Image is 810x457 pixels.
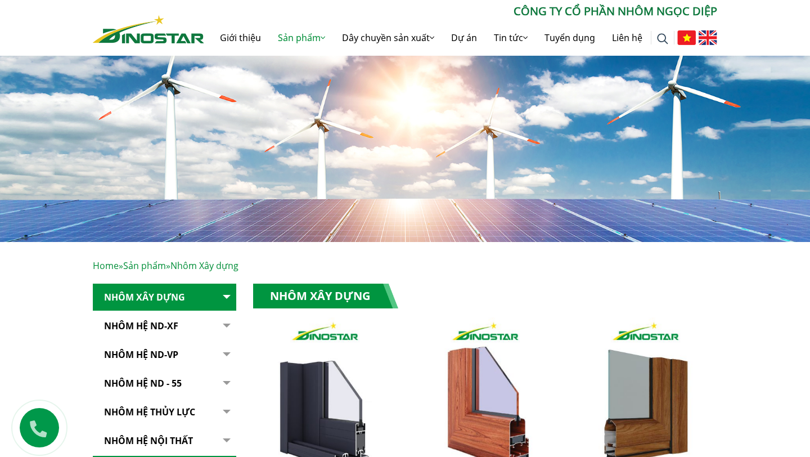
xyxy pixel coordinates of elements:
a: Sản phẩm [123,259,166,272]
img: English [699,30,717,45]
a: Home [93,259,119,272]
a: Dây chuyền sản xuất [334,20,443,56]
p: CÔNG TY CỔ PHẦN NHÔM NGỌC DIỆP [204,3,717,20]
a: Nhôm hệ nội thất [93,427,236,455]
span: » » [93,259,238,272]
a: Nhôm Xây dựng [93,284,236,311]
img: Nhôm Dinostar [93,15,204,43]
a: Tin tức [485,20,536,56]
img: Tiếng Việt [677,30,696,45]
h1: Nhôm Xây dựng [253,284,398,308]
a: NHÔM HỆ ND - 55 [93,370,236,397]
a: Tuyển dụng [536,20,604,56]
a: Nhôm Hệ ND-VP [93,341,236,369]
a: Nhôm hệ thủy lực [93,398,236,426]
a: Sản phẩm [269,20,334,56]
img: search [657,33,668,44]
a: Liên hệ [604,20,651,56]
a: Nhôm Hệ ND-XF [93,312,236,340]
a: Giới thiệu [211,20,269,56]
span: Nhôm Xây dựng [170,259,238,272]
a: Dự án [443,20,485,56]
